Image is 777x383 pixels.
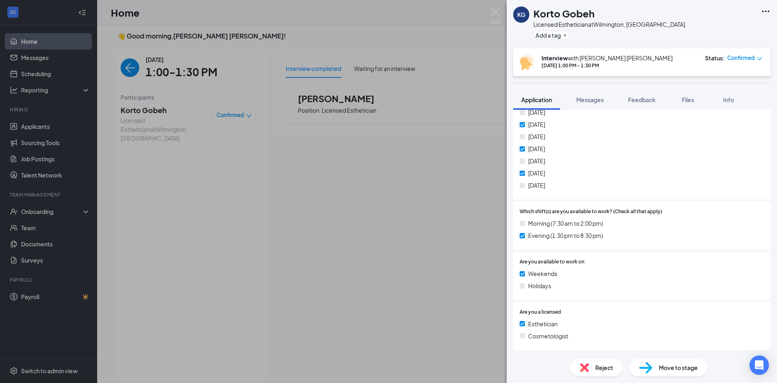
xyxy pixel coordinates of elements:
span: Are you a licensed [520,308,561,316]
span: [DATE] [528,169,545,178]
div: [DATE] 1:00 PM - 1:30 PM [541,62,673,69]
span: Confirmed [727,54,755,62]
span: Reject [595,363,613,372]
div: Open Intercom Messenger [749,355,769,375]
span: Are you available to work on [520,258,584,266]
div: Status : [705,54,725,62]
span: Evening (1:30 pm to 8:30 pm) [528,231,603,240]
div: KG [517,11,525,19]
span: [DATE] [528,108,545,117]
span: [DATE] [528,156,545,165]
button: PlusAdd a tag [533,31,569,39]
span: Info [723,96,734,103]
span: Weekends [528,269,557,278]
span: Application [521,96,552,103]
span: Which shift(s) are you available to work? (Check all that apply) [520,208,662,216]
div: with [PERSON_NAME] [PERSON_NAME] [541,54,673,62]
span: Holidays [528,281,551,290]
span: Files [682,96,694,103]
span: Feedback [628,96,656,103]
div: Licensed Esthetician at Wilmington, [GEOGRAPHIC_DATA] [533,20,685,28]
span: Morning (7:30 am to 2:00 pm) [528,219,603,228]
span: Messages [576,96,604,103]
span: [DATE] [528,181,545,190]
b: Interview [541,54,568,62]
span: Move to stage [659,363,698,372]
span: [DATE] [528,132,545,141]
span: Esthetician [528,319,558,328]
h1: Korto Gobeh [533,6,594,20]
span: Cosmetologist [528,332,568,340]
span: down [757,56,762,62]
svg: Plus [563,33,567,38]
svg: Ellipses [761,6,771,16]
span: [DATE] [528,120,545,129]
span: [DATE] [528,144,545,153]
